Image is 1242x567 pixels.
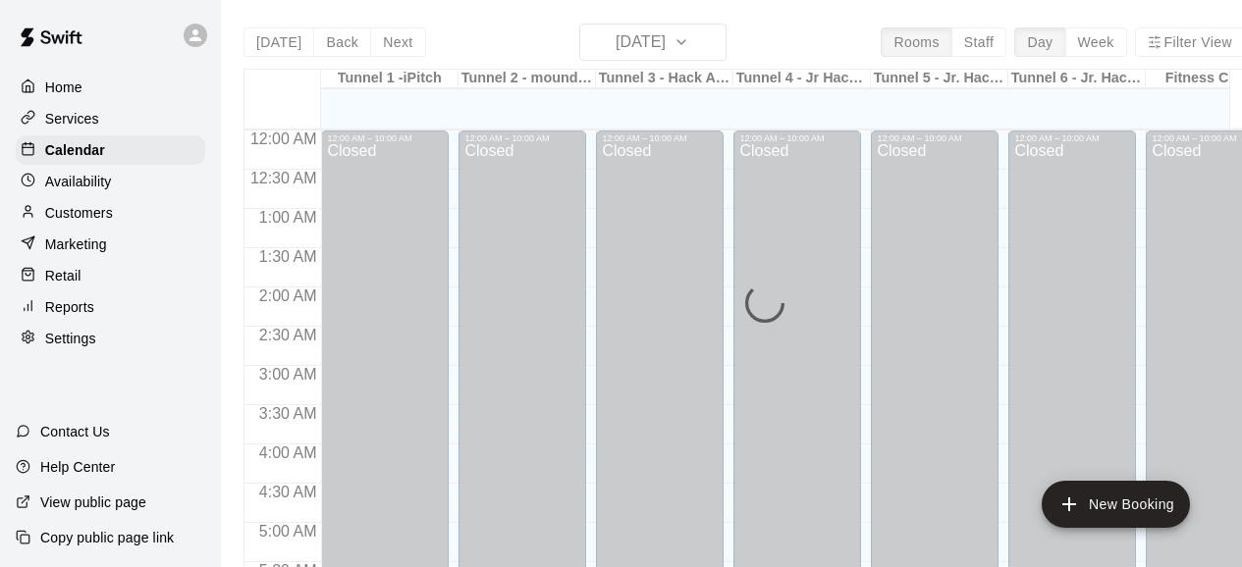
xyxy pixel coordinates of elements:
[254,366,322,383] span: 3:00 AM
[40,422,110,441] p: Contact Us
[1014,133,1130,143] div: 12:00 AM – 10:00 AM
[245,130,322,147] span: 12:00 AM
[254,523,322,540] span: 5:00 AM
[739,133,855,143] div: 12:00 AM – 10:00 AM
[1042,481,1190,528] button: add
[40,457,115,477] p: Help Center
[254,484,322,500] span: 4:30 AM
[254,444,322,461] span: 4:00 AM
[16,135,205,165] a: Calendar
[45,109,99,129] p: Services
[16,198,205,228] a: Customers
[596,70,733,88] div: Tunnel 3 - Hack Attack
[40,528,174,547] p: Copy public page link
[45,234,107,254] p: Marketing
[45,77,82,97] p: Home
[602,133,718,143] div: 12:00 AM – 10:00 AM
[16,167,205,196] a: Availability
[877,133,993,143] div: 12:00 AM – 10:00 AM
[327,133,443,143] div: 12:00 AM – 10:00 AM
[1008,70,1146,88] div: Tunnel 6 - Jr. Hack Attack
[45,266,81,285] p: Retail
[254,248,322,265] span: 1:30 AM
[45,172,112,191] p: Availability
[254,327,322,343] span: 2:30 AM
[254,209,322,226] span: 1:00 AM
[459,70,596,88] div: Tunnel 2 - mounds and MOCAP
[16,261,205,290] a: Retail
[16,324,205,353] a: Settings
[245,170,322,186] span: 12:30 AM
[16,230,205,259] a: Marketing
[45,203,113,223] p: Customers
[254,287,322,304] span: 2:00 AM
[40,492,146,512] p: View public page
[45,297,94,317] p: Reports
[45,140,105,160] p: Calendar
[871,70,1008,88] div: Tunnel 5 - Jr. Hack Attack
[16,292,205,322] a: Reports
[16,73,205,102] a: Home
[45,329,96,348] p: Settings
[464,133,580,143] div: 12:00 AM – 10:00 AM
[254,405,322,422] span: 3:30 AM
[16,104,205,133] a: Services
[733,70,871,88] div: Tunnel 4 - Jr Hack Attack
[321,70,459,88] div: Tunnel 1 -iPitch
